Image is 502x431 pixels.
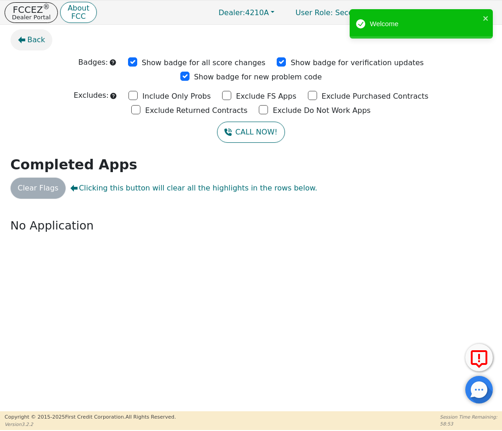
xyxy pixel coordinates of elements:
span: All Rights Reserved. [125,414,176,420]
button: Dealer:4210A [209,6,284,20]
button: close [483,13,489,23]
a: User Role: Secondary [286,4,383,22]
sup: ® [43,3,50,11]
strong: Completed Apps [11,157,138,173]
p: Show badge for new problem code [194,72,322,83]
p: Exclude FS Apps [236,91,296,102]
p: Include Only Probs [142,91,211,102]
p: Show badge for verification updates [290,57,424,68]
span: Clicking this button will clear all the highlights in the rows below. [70,183,317,194]
div: Welcome [370,19,480,29]
p: About [67,5,89,12]
span: User Role : [296,8,333,17]
span: Back [28,34,45,45]
button: Report Error to FCC [465,344,493,371]
button: AboutFCC [60,2,96,23]
span: 4210A [218,8,269,17]
p: Session Time Remaining: [440,414,497,420]
p: Badges: [78,57,108,68]
p: FCCEZ [12,5,50,14]
p: Excludes: [73,90,108,101]
button: CALL NOW! [217,122,284,143]
p: Exclude Returned Contracts [145,105,247,116]
button: Back [11,29,53,50]
p: FCC [67,13,89,20]
button: 4210A:[PERSON_NAME] [385,6,497,20]
button: FCCEZ®Dealer Portal [5,2,58,23]
p: Show badge for all score changes [142,57,266,68]
p: Exclude Do Not Work Apps [273,105,370,116]
p: No Application [11,217,492,235]
p: Exclude Purchased Contracts [322,91,429,102]
p: Copyright © 2015- 2025 First Credit Corporation. [5,414,176,421]
p: Secondary [286,4,383,22]
p: Version 3.2.2 [5,421,176,428]
span: Dealer: [218,8,245,17]
p: Dealer Portal [12,14,50,20]
p: 58:53 [440,420,497,427]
